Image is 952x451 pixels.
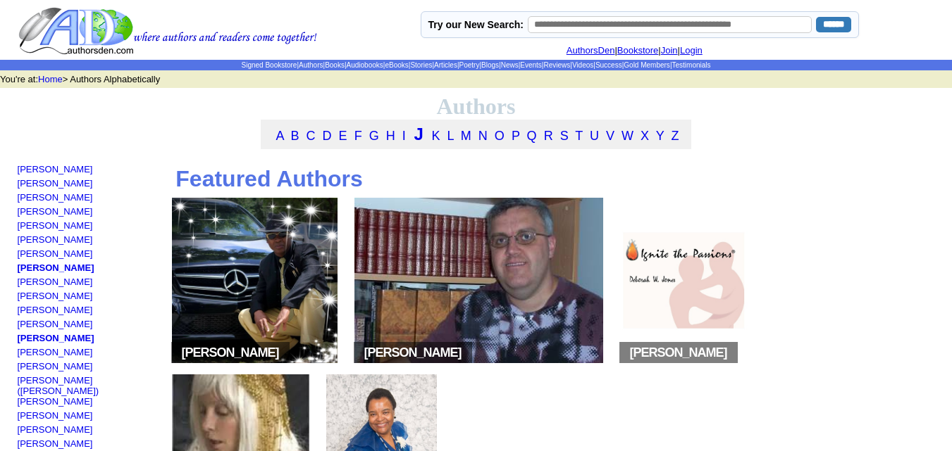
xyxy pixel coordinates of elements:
[279,350,286,357] img: space
[501,61,519,69] a: News
[641,129,649,143] a: X
[18,6,317,56] img: logo.gif
[672,61,710,69] a: Testimonials
[175,350,182,357] img: space
[18,407,21,410] img: shim.gif
[354,342,472,363] span: [PERSON_NAME]
[291,129,299,143] a: B
[567,45,713,56] font: | | |
[357,350,364,357] img: space
[18,189,21,192] img: shim.gif
[478,129,488,143] a: N
[18,231,21,234] img: shim.gif
[595,61,622,69] a: Success
[18,291,93,301] a: [PERSON_NAME]
[661,45,678,56] a: Join
[428,19,524,30] label: Try our New Search:
[18,206,93,217] a: [PERSON_NAME]
[520,61,542,69] a: Events
[622,129,633,143] a: W
[461,129,471,143] a: M
[727,350,734,357] img: space
[527,129,537,143] a: Q
[431,129,440,143] a: K
[436,94,515,119] font: Authors
[18,220,93,231] a: [PERSON_NAME]
[339,129,347,143] a: E
[624,61,670,69] a: Gold Members
[325,61,345,69] a: Books
[18,421,21,424] img: shim.gif
[241,61,710,69] span: | | | | | | | | | | | | | | |
[619,342,738,363] span: [PERSON_NAME]
[623,350,630,357] img: space
[18,248,93,259] a: [PERSON_NAME]
[18,424,93,435] a: [PERSON_NAME]
[572,61,593,69] a: Videos
[18,164,93,174] a: [PERSON_NAME]
[18,277,93,287] a: [PERSON_NAME]
[18,234,93,245] a: [PERSON_NAME]
[672,129,679,143] a: Z
[18,371,21,375] img: shim.gif
[18,319,93,329] a: [PERSON_NAME]
[167,357,342,367] a: space[PERSON_NAME]space
[617,45,659,56] a: Bookstore
[369,129,379,143] a: G
[354,129,362,143] a: F
[18,435,21,438] img: shim.gif
[18,301,21,305] img: shim.gif
[495,129,505,143] a: O
[18,217,21,220] img: shim.gif
[606,129,614,143] a: V
[567,45,615,56] a: AuthorsDen
[18,305,93,315] a: [PERSON_NAME]
[462,350,469,357] img: space
[414,125,423,144] a: J
[18,174,21,178] img: shim.gif
[590,129,599,143] a: U
[18,347,93,357] a: [PERSON_NAME]
[18,203,21,206] img: shim.gif
[18,361,93,371] a: [PERSON_NAME]
[347,61,383,69] a: Audiobooks
[18,333,94,343] a: [PERSON_NAME]
[512,129,520,143] a: P
[18,357,21,361] img: shim.gif
[171,342,290,363] span: [PERSON_NAME]
[459,61,480,69] a: Poetry
[560,129,569,143] a: S
[481,61,499,69] a: Blogs
[18,343,21,347] img: shim.gif
[241,61,297,69] a: Signed Bookstore
[175,166,363,191] b: Featured Authors
[386,129,395,143] a: H
[656,129,664,143] a: Y
[350,357,608,367] a: space[PERSON_NAME]space
[18,315,21,319] img: shim.gif
[447,129,453,143] a: L
[615,357,753,367] a: space[PERSON_NAME]space
[18,245,21,248] img: shim.gif
[18,262,94,273] a: [PERSON_NAME]
[410,61,432,69] a: Stories
[18,192,93,203] a: [PERSON_NAME]
[307,129,316,143] a: C
[544,129,553,143] a: R
[18,410,93,421] a: [PERSON_NAME]
[18,273,21,277] img: shim.gif
[276,129,284,143] a: A
[18,259,21,262] img: shim.gif
[323,129,332,143] a: D
[18,287,21,291] img: shim.gif
[18,329,21,333] img: shim.gif
[543,61,570,69] a: Reviews
[38,74,63,84] a: Home
[18,178,93,189] a: [PERSON_NAME]
[385,61,408,69] a: eBooks
[402,129,406,143] a: I
[434,61,457,69] a: Articles
[575,129,583,143] a: T
[18,375,99,407] a: [PERSON_NAME] ([PERSON_NAME]) [PERSON_NAME]
[680,45,703,56] a: Login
